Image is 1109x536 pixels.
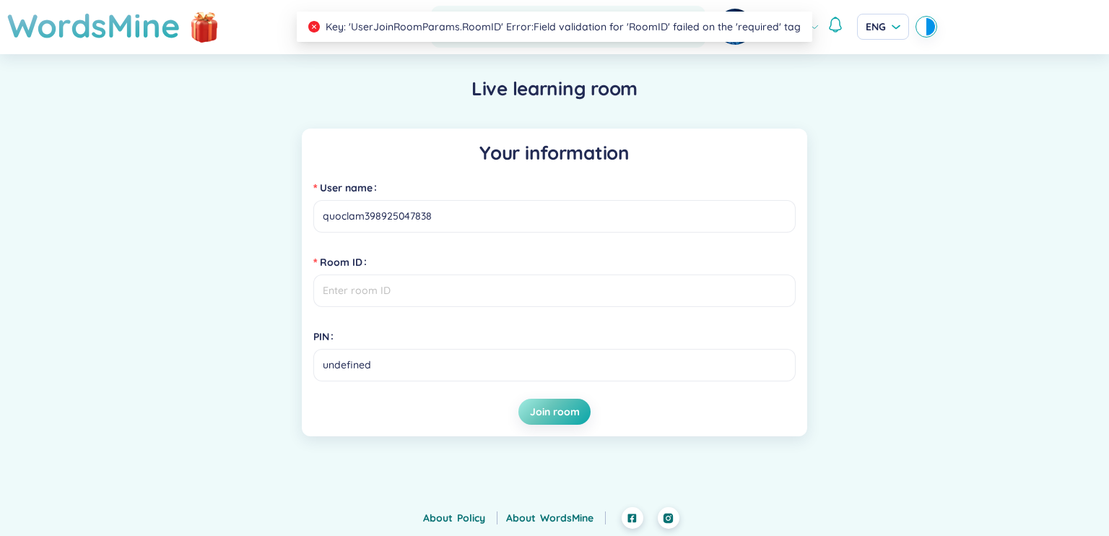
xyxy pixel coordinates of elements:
label: User name [313,176,383,199]
input: User name [313,200,796,233]
button: Join room [518,399,591,425]
img: avatar [717,9,753,45]
input: Room ID [313,275,796,307]
label: Room ID [313,251,373,274]
img: flashSalesIcon.a7f4f837.png [190,4,219,48]
h5: Live learning room [471,76,638,102]
h5: Your information [313,140,796,166]
span: close-circle [308,21,320,33]
input: PIN [313,349,796,381]
span: ENG [866,20,900,34]
a: WordsMine [540,511,606,524]
div: About [506,510,606,526]
span: Key: 'UserJoinRoomParams.RoomID' Error:Field validation for 'RoomID' failed on the 'required' tag [326,20,801,33]
span: Join room [530,405,580,419]
label: PIN [313,325,339,348]
a: Policy [457,511,497,524]
div: About [423,510,497,526]
a: avatar [717,9,757,45]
